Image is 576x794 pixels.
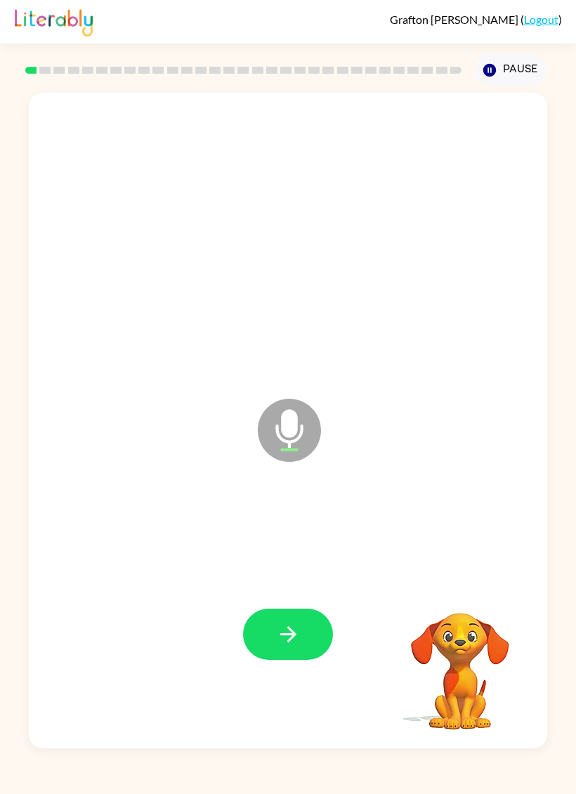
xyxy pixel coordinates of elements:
span: Grafton [PERSON_NAME] [390,13,521,26]
a: Logout [524,13,558,26]
div: ( ) [390,13,562,26]
video: Your browser must support playing .mp4 files to use Literably. Please try using another browser. [390,591,530,732]
img: Literably [15,6,93,37]
button: Pause [475,54,547,86]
